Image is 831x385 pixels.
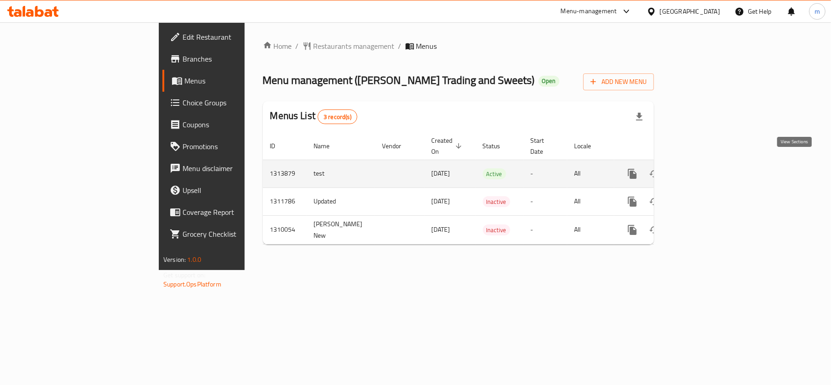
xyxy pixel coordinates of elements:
span: Open [538,77,559,85]
a: Support.OpsPlatform [163,278,221,290]
span: Version: [163,254,186,265]
nav: breadcrumb [263,41,654,52]
span: Start Date [531,135,556,157]
span: Active [483,169,506,179]
a: Branches [162,48,298,70]
td: - [523,160,567,187]
span: [DATE] [432,224,450,235]
a: Restaurants management [303,41,395,52]
a: Edit Restaurant [162,26,298,48]
span: Inactive [483,225,510,235]
button: Change Status [643,219,665,241]
span: Created On [432,135,465,157]
td: Updated [307,187,375,215]
button: Change Status [643,191,665,213]
span: m [815,6,820,16]
div: Menu-management [561,6,617,17]
td: All [567,215,614,244]
span: Menus [184,75,290,86]
td: test [307,160,375,187]
span: Menu management ( [PERSON_NAME] Trading and Sweets ) [263,70,535,90]
td: All [567,187,614,215]
td: - [523,215,567,244]
a: Upsell [162,179,298,201]
button: more [622,219,643,241]
span: Add New Menu [591,76,647,88]
div: Inactive [483,196,510,207]
span: Get support on: [163,269,205,281]
div: Open [538,76,559,87]
li: / [398,41,402,52]
span: Status [483,140,512,151]
span: Edit Restaurant [183,31,290,42]
span: Vendor [382,140,413,151]
th: Actions [614,132,716,160]
div: [GEOGRAPHIC_DATA] [660,6,720,16]
div: Total records count [318,109,357,124]
span: Menu disclaimer [183,163,290,174]
span: Branches [183,53,290,64]
a: Coupons [162,114,298,135]
span: [DATE] [432,195,450,207]
td: [PERSON_NAME] New [307,215,375,244]
td: All [567,160,614,187]
a: Promotions [162,135,298,157]
a: Grocery Checklist [162,223,298,245]
span: Name [314,140,342,151]
span: Promotions [183,141,290,152]
span: Locale [575,140,603,151]
span: Restaurants management [314,41,395,52]
a: Menu disclaimer [162,157,298,179]
span: Coupons [183,119,290,130]
button: more [622,191,643,213]
span: ID [270,140,287,151]
div: Active [483,168,506,179]
span: 3 record(s) [318,113,357,121]
td: - [523,187,567,215]
div: Export file [628,106,650,128]
span: Upsell [183,185,290,196]
button: more [622,163,643,185]
h2: Menus List [270,109,357,124]
span: Menus [416,41,437,52]
span: Choice Groups [183,97,290,108]
span: Grocery Checklist [183,229,290,239]
a: Coverage Report [162,201,298,223]
a: Menus [162,70,298,92]
button: Add New Menu [583,73,654,90]
span: Coverage Report [183,207,290,218]
table: enhanced table [263,132,716,245]
span: [DATE] [432,167,450,179]
a: Choice Groups [162,92,298,114]
span: Inactive [483,197,510,207]
span: 1.0.0 [187,254,201,265]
